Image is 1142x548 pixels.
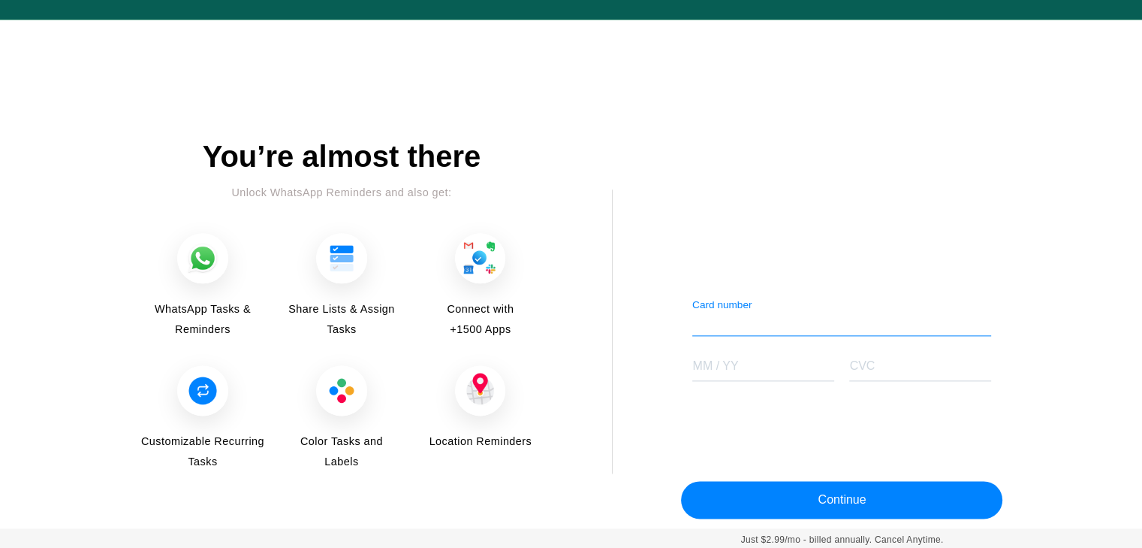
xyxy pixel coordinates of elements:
span: Connect with +1500 Apps [438,299,523,340]
img: Customizable Recurring Tasks [177,365,227,416]
img: WhatsApp Tasks & Reminders [177,233,227,283]
iframe: Secure card number input frame [692,315,991,329]
iframe: Secure payment button frame [681,179,1002,254]
span: WhatsApp Tasks & Reminders [140,299,267,340]
img: Location Reminders [455,365,505,416]
span: Customizable Recurring Tasks [140,431,267,472]
span: Color Tasks and Labels [300,431,384,472]
span: Share Lists & Assign Tasks [278,299,405,340]
div: Unlock WhatsApp Reminders and also get: [140,183,544,203]
div: You’re almost there [140,140,544,174]
img: Color Tasks and Labels [316,365,366,416]
span: Location Reminders [417,431,544,452]
img: Share Lists & Assign Tasks [316,233,366,283]
button: Continue [681,481,1002,519]
img: Connect with +1500 Apps [455,233,505,283]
